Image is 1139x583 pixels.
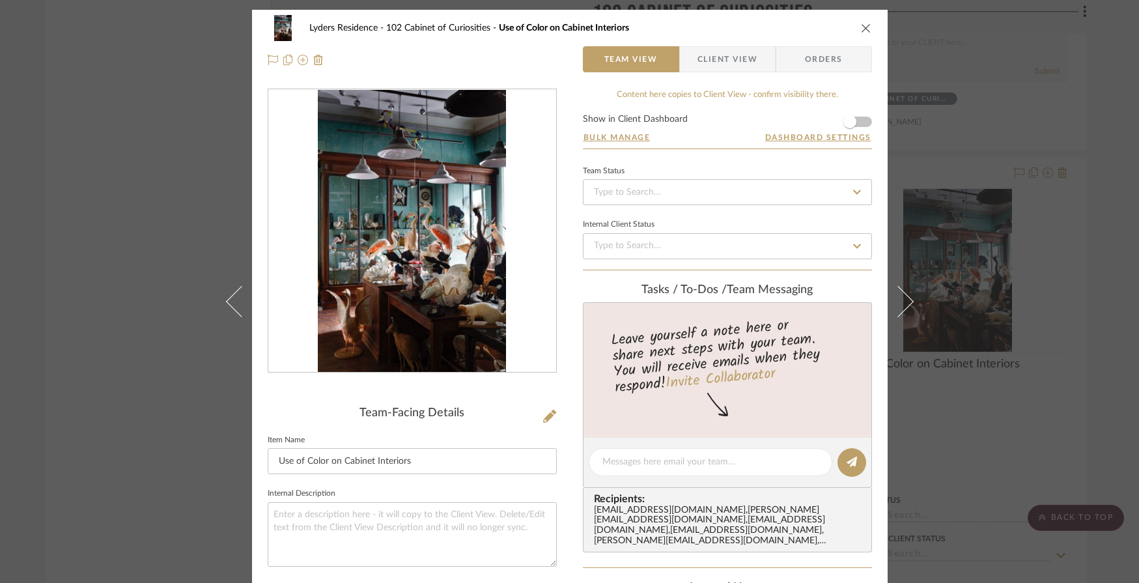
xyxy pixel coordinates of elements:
span: Client View [697,46,757,72]
img: Remove from project [313,55,324,65]
span: Team View [604,46,658,72]
label: Internal Description [268,491,335,497]
label: Item Name [268,437,305,444]
span: Orders [791,46,857,72]
img: e5aeee05-636c-4e65-b521-85d6a53e9313_436x436.jpg [318,90,506,373]
input: Type to Search… [583,233,872,259]
button: close [860,22,872,34]
span: 102 Cabinet of Curiosities [386,23,499,33]
button: Bulk Manage [583,132,651,143]
span: Lyders Residence [309,23,386,33]
div: Team-Facing Details [268,406,557,421]
div: Content here copies to Client View - confirm visibility there. [583,89,872,102]
img: e5aeee05-636c-4e65-b521-85d6a53e9313_48x40.jpg [268,15,299,41]
div: 0 [268,90,556,373]
div: Team Status [583,168,625,175]
div: Internal Client Status [583,221,654,228]
span: Recipients: [594,493,866,505]
div: team Messaging [583,283,872,298]
div: [EMAIL_ADDRESS][DOMAIN_NAME] , [PERSON_NAME][EMAIL_ADDRESS][DOMAIN_NAME] , [EMAIL_ADDRESS][DOMAIN... [594,505,866,547]
span: Use of Color on Cabinet Interiors [499,23,629,33]
input: Enter Item Name [268,448,557,474]
input: Type to Search… [583,179,872,205]
div: Leave yourself a note here or share next steps with your team. You will receive emails when they ... [581,311,873,399]
button: Dashboard Settings [765,132,872,143]
a: Invite Collaborator [664,363,776,395]
span: Tasks / To-Dos / [641,284,727,296]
